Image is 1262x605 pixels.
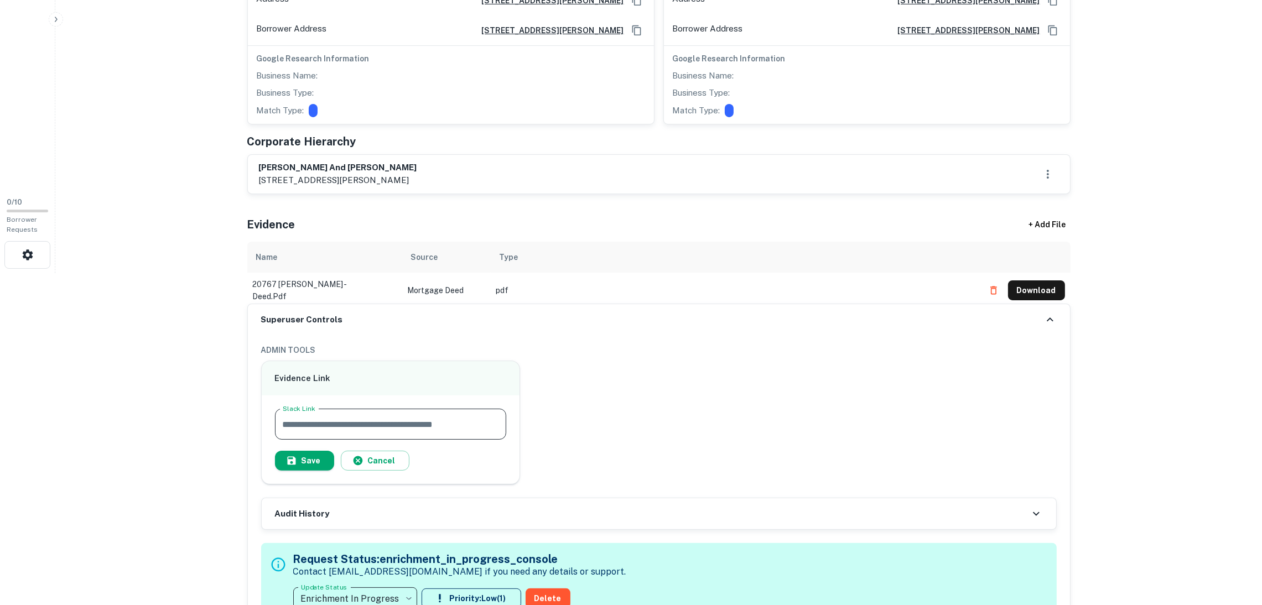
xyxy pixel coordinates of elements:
[984,281,1004,299] button: Delete file
[301,582,347,592] label: Update Status
[261,344,1057,356] h6: ADMIN TOOLS
[257,104,304,117] p: Match Type:
[889,24,1040,36] a: [STREET_ADDRESS][PERSON_NAME]
[261,314,343,326] h6: Superuser Controls
[500,251,518,264] div: Type
[257,53,645,65] h6: Google Research Information
[247,242,1071,304] div: scrollable content
[256,251,278,264] div: Name
[673,69,734,82] p: Business Name:
[411,251,438,264] div: Source
[341,451,409,471] button: Cancel
[259,161,417,174] h6: [PERSON_NAME] and [PERSON_NAME]
[283,404,315,413] label: Slack Link
[247,216,295,233] h5: Evidence
[257,86,314,100] p: Business Type:
[673,86,730,100] p: Business Type:
[293,551,626,567] h5: Request Status: enrichment_in_progress_console
[491,273,978,308] td: pdf
[1045,22,1061,39] button: Copy Address
[275,451,334,471] button: Save
[247,133,356,150] h5: Corporate Hierarchy
[402,273,491,308] td: Mortgage Deed
[7,216,38,233] span: Borrower Requests
[7,198,22,206] span: 0 / 10
[293,565,626,578] p: Contact [EMAIL_ADDRESS][DOMAIN_NAME] if you need any details or support.
[257,69,318,82] p: Business Name:
[275,372,507,385] h6: Evidence Link
[257,22,327,39] p: Borrower Address
[259,174,417,187] p: [STREET_ADDRESS][PERSON_NAME]
[473,24,624,36] a: [STREET_ADDRESS][PERSON_NAME]
[491,242,978,273] th: Type
[1207,517,1262,570] iframe: Chat Widget
[673,53,1061,65] h6: Google Research Information
[247,242,402,273] th: Name
[247,273,402,308] td: 20767 [PERSON_NAME] - deed.pdf
[402,242,491,273] th: Source
[1009,215,1086,235] div: + Add File
[275,508,330,520] h6: Audit History
[629,22,645,39] button: Copy Address
[673,22,743,39] p: Borrower Address
[1008,280,1065,300] button: Download
[673,104,720,117] p: Match Type:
